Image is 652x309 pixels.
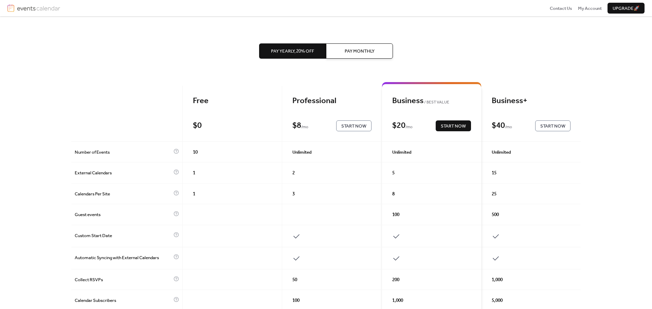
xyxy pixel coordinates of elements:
[75,191,172,197] span: Calendars Per Site
[271,48,314,55] span: Pay Yearly, 20% off
[492,191,496,197] span: 25
[392,276,399,283] span: 200
[613,5,639,12] span: Upgrade 🚀
[193,96,272,106] div: Free
[7,4,14,12] img: logo
[292,96,371,106] div: Professional
[492,121,505,131] div: $ 40
[75,276,172,283] span: Collect RSVPs
[436,120,471,131] button: Start Now
[550,5,572,12] a: Contact Us
[492,170,496,176] span: 15
[292,121,301,131] div: $ 8
[492,297,503,304] span: 5,000
[392,121,405,131] div: $ 20
[492,96,570,106] div: Business+
[259,43,326,58] button: Pay Yearly, 20% off
[193,121,202,131] div: $ 0
[336,120,372,131] button: Start Now
[75,211,172,218] span: Guest events
[292,191,295,197] span: 3
[492,276,503,283] span: 1,000
[17,4,60,12] img: logotype
[423,99,450,106] span: BEST VALUE
[578,5,602,12] a: My Account
[341,123,366,130] span: Start Now
[392,297,403,304] span: 1,000
[535,120,570,131] button: Start Now
[75,170,172,176] span: External Calendars
[492,211,499,218] span: 500
[75,254,172,263] span: Automatic Syncing with External Calendars
[193,170,195,176] span: 1
[492,149,511,156] span: Unlimited
[193,149,198,156] span: 10
[292,276,297,283] span: 50
[292,149,312,156] span: Unlimited
[392,96,471,106] div: Business
[505,124,512,131] span: / mo
[326,43,393,58] button: Pay Monthly
[608,3,645,14] button: Upgrade🚀
[441,123,466,130] span: Start Now
[301,124,308,131] span: / mo
[292,170,295,176] span: 2
[405,124,413,131] span: / mo
[193,191,195,197] span: 1
[392,211,399,218] span: 100
[75,297,172,304] span: Calendar Subscribers
[540,123,565,130] span: Start Now
[345,48,375,55] span: Pay Monthly
[392,191,395,197] span: 8
[75,232,172,240] span: Custom Start Date
[292,297,300,304] span: 100
[392,149,412,156] span: Unlimited
[75,149,172,156] span: Number of Events
[392,170,395,176] span: 5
